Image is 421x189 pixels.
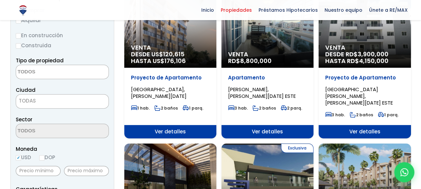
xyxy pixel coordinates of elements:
span: Venta [228,51,307,58]
span: Préstamos Hipotecarios [255,5,321,15]
span: 2 baños [154,105,178,111]
span: TODAS [19,97,36,104]
input: Precio mínimo [16,166,61,176]
input: Precio máximo [64,166,109,176]
span: Ver detalles [319,125,411,138]
span: 1 hab. [131,105,150,111]
span: Venta [325,44,404,51]
input: Alquilar [16,18,21,23]
span: HASTA US$ [131,58,210,64]
input: Construida [16,43,21,49]
span: TODAS [16,96,109,106]
span: 176,106 [164,57,186,65]
label: DOP [39,153,55,162]
span: DESDE US$ [131,51,210,64]
label: Construida [16,41,109,50]
span: Moneda [16,145,109,153]
span: 3,900,000 [358,50,389,58]
span: Inicio [198,5,217,15]
p: Proyecto de Apartamento [325,74,404,81]
span: HASTA RD$ [325,58,404,64]
span: Sector [16,116,32,123]
input: USD [16,155,21,161]
span: Venta [131,44,210,51]
p: Apartamento [228,74,307,81]
label: Alquilar [16,16,109,24]
textarea: Search [16,65,81,79]
span: [GEOGRAPHIC_DATA], [PERSON_NAME][DATE] [131,86,187,100]
span: TODAS [16,94,109,109]
span: 4,150,000 [359,57,389,65]
span: [GEOGRAPHIC_DATA][PERSON_NAME], [PERSON_NAME][DATE] ESTE [325,86,393,106]
span: 2 baños [253,105,276,111]
span: Únete a RE/MAX [366,5,411,15]
span: Exclusiva [281,143,313,153]
input: DOP [39,155,45,161]
span: 2 baños [350,112,373,118]
input: En construcción [16,33,21,39]
span: Tipo de propiedad [16,57,64,64]
span: [PERSON_NAME], [PERSON_NAME][DATE] ESTE [228,86,296,100]
span: Ciudad [16,86,36,93]
label: USD [16,153,31,162]
p: Proyecto de Apartamento [131,74,210,81]
span: 8,800,000 [240,57,272,65]
span: Ver detalles [124,125,216,138]
span: DESDE RD$ [325,51,404,64]
span: 2 parq. [281,105,302,111]
textarea: Search [16,124,81,138]
span: Nuestro equipo [321,5,366,15]
span: 120,615 [163,50,185,58]
img: Logo de REMAX [17,4,29,16]
span: Ver detalles [221,125,313,138]
span: 1 parq. [183,105,203,111]
span: 1 parq. [378,112,399,118]
label: En construcción [16,31,109,40]
span: RD$ [228,57,272,65]
span: 3 hab. [228,105,248,111]
span: Propiedades [217,5,255,15]
span: 3 hab. [325,112,345,118]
